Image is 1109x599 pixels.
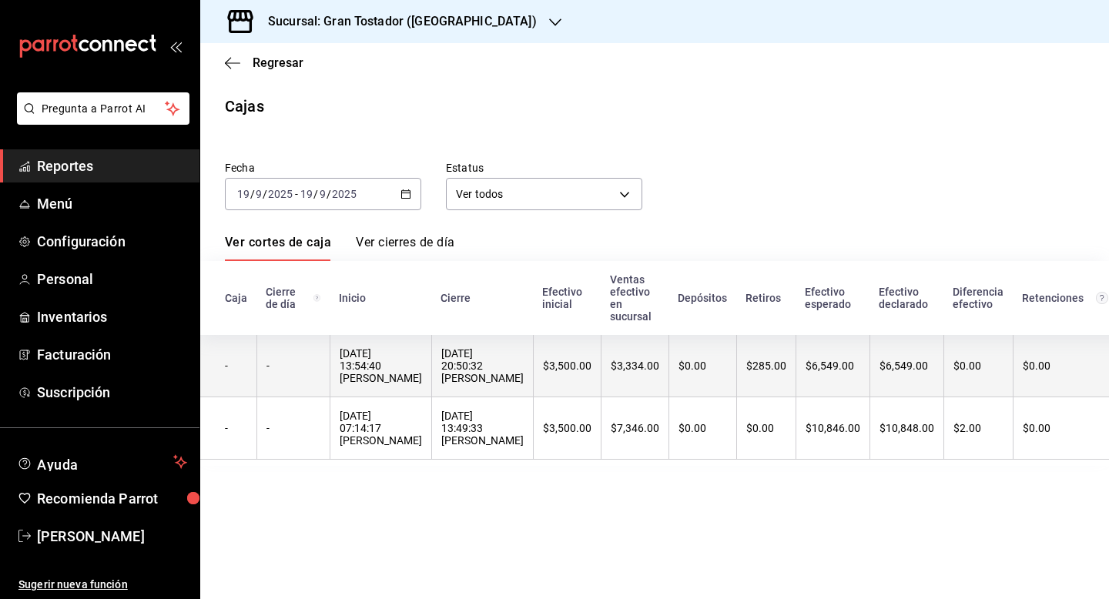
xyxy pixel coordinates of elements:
input: ---- [267,188,293,200]
span: [PERSON_NAME] [37,526,187,547]
a: Ver cierres de día [356,235,454,261]
div: Diferencia efectivo [953,286,1003,310]
span: / [263,188,267,200]
div: $6,549.00 [879,360,934,372]
div: Cierre de día [266,286,320,310]
label: Fecha [225,162,421,173]
div: $3,500.00 [543,422,591,434]
span: / [327,188,331,200]
div: - [225,422,247,434]
div: $285.00 [746,360,786,372]
button: open_drawer_menu [169,40,182,52]
div: $0.00 [678,422,727,434]
div: Cierre [441,292,524,304]
div: $10,848.00 [879,422,934,434]
svg: El número de cierre de día es consecutivo y consolida todos los cortes de caja previos en un únic... [313,292,320,304]
span: Menú [37,193,187,214]
div: Efectivo inicial [542,286,591,310]
div: Retenciones [1022,292,1108,304]
div: navigation tabs [225,235,454,261]
div: [DATE] 07:14:17 [PERSON_NAME] [340,410,422,447]
div: [DATE] 13:54:40 [PERSON_NAME] [340,347,422,384]
input: ---- [331,188,357,200]
div: $2.00 [953,422,1003,434]
div: Cajas [225,95,264,118]
span: Reportes [37,156,187,176]
button: Regresar [225,55,303,70]
div: $7,346.00 [611,422,659,434]
a: Ver cortes de caja [225,235,331,261]
div: - [266,422,320,434]
h3: Sucursal: Gran Tostador ([GEOGRAPHIC_DATA]) [256,12,537,31]
span: Inventarios [37,306,187,327]
span: Pregunta a Parrot AI [42,101,166,117]
button: Pregunta a Parrot AI [17,92,189,125]
div: - [266,360,320,372]
div: $0.00 [678,360,727,372]
span: Regresar [253,55,303,70]
div: [DATE] 13:49:33 [PERSON_NAME] [441,410,524,447]
span: Suscripción [37,382,187,403]
div: Efectivo esperado [805,286,860,310]
span: Sugerir nueva función [18,577,187,593]
input: -- [300,188,313,200]
div: Retiros [745,292,786,304]
input: -- [236,188,250,200]
div: Ventas efectivo en sucursal [610,273,659,323]
div: Depósitos [678,292,727,304]
div: $0.00 [1023,422,1108,434]
div: [DATE] 20:50:32 [PERSON_NAME] [441,347,524,384]
div: Caja [225,292,247,304]
input: -- [319,188,327,200]
label: Estatus [446,162,642,173]
div: $0.00 [953,360,1003,372]
div: $0.00 [1023,360,1108,372]
a: Pregunta a Parrot AI [11,112,189,128]
svg: Total de retenciones de propinas registradas [1096,292,1108,304]
div: $10,846.00 [806,422,860,434]
div: $6,549.00 [806,360,860,372]
div: $3,500.00 [543,360,591,372]
div: Inicio [339,292,422,304]
span: / [250,188,255,200]
span: Recomienda Parrot [37,488,187,509]
span: Personal [37,269,187,289]
input: -- [255,188,263,200]
div: - [225,360,247,372]
span: Facturación [37,344,187,365]
div: $0.00 [746,422,786,434]
div: $3,334.00 [611,360,659,372]
div: Efectivo declarado [879,286,934,310]
span: Ayuda [37,453,167,471]
span: / [313,188,318,200]
span: Configuración [37,231,187,252]
span: - [295,188,298,200]
div: Ver todos [446,178,642,210]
